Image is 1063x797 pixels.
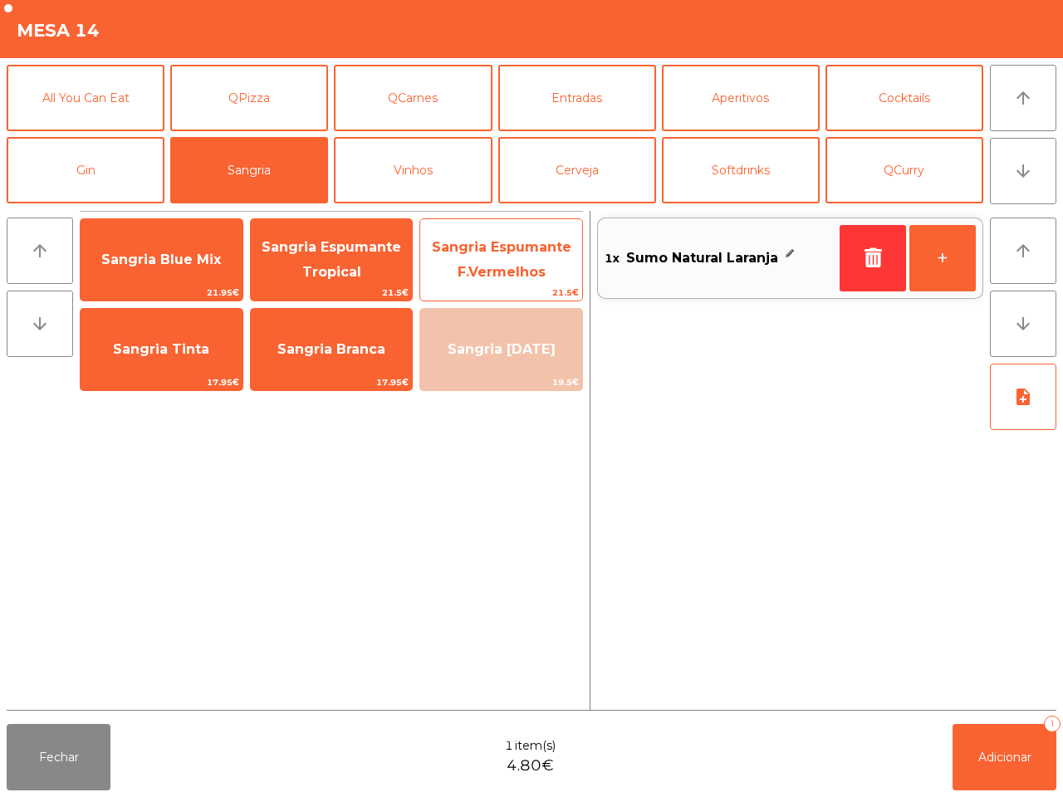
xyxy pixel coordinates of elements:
i: note_add [1013,387,1033,407]
button: QCarnes [334,65,492,131]
span: 21.5€ [251,285,413,301]
span: 1 [505,737,513,755]
button: Fechar [7,724,110,790]
span: 19.5€ [420,374,582,390]
span: 21.5€ [420,285,582,301]
button: arrow_downward [990,291,1056,357]
i: arrow_upward [30,241,50,261]
button: QPizza [170,65,328,131]
button: arrow_upward [7,218,73,284]
button: Aperitivos [662,65,820,131]
span: Sangria Branca [277,341,385,357]
span: 21.95€ [81,285,242,301]
span: Sangria Espumante F.Vermelhos [432,239,571,280]
button: Adicionar1 [953,724,1056,790]
span: Sangria Tinta [113,341,209,357]
button: arrow_downward [990,138,1056,204]
span: 17.95€ [81,374,242,390]
button: Softdrinks [662,137,820,203]
div: 1 [1044,716,1061,732]
button: Sangria [170,137,328,203]
span: Sangria [DATE] [448,341,556,357]
button: Cerveja [498,137,656,203]
i: arrow_downward [1013,161,1033,181]
i: arrow_upward [1013,241,1033,261]
button: arrow_downward [7,291,73,357]
button: Vinhos [334,137,492,203]
i: arrow_upward [1013,88,1033,108]
i: arrow_downward [30,314,50,334]
button: note_add [990,364,1056,430]
button: Cocktails [825,65,983,131]
button: + [909,225,976,291]
span: Sangria Blue Mix [101,252,221,267]
span: 17.95€ [251,374,413,390]
button: arrow_upward [990,65,1056,131]
span: Adicionar [978,750,1031,765]
span: item(s) [515,737,556,755]
span: 1x [605,246,620,271]
h4: Mesa 14 [17,18,100,43]
span: 4.80€ [507,755,554,777]
button: arrow_upward [990,218,1056,284]
span: Sumo Natural Laranja [626,246,778,271]
span: Sangria Espumante Tropical [262,239,401,280]
button: Gin [7,137,164,203]
button: All You Can Eat [7,65,164,131]
button: Entradas [498,65,656,131]
button: QCurry [825,137,983,203]
i: arrow_downward [1013,314,1033,334]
